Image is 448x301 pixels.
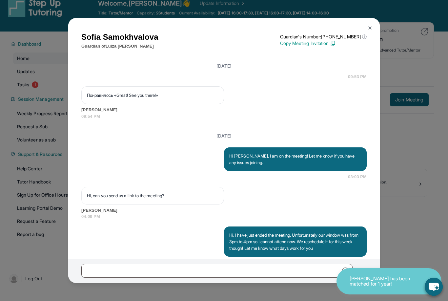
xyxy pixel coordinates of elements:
[81,43,158,50] p: Guardian of Luiza [PERSON_NAME]
[81,107,367,113] span: [PERSON_NAME]
[350,276,415,287] p: [PERSON_NAME] has been matched for 1 year!
[348,74,367,80] span: 09:53 PM
[81,113,367,120] span: 09:54 PM
[87,92,218,98] p: Понравилось «Great! See you there!»
[348,174,367,180] span: 03:03 PM
[359,267,367,275] img: Send icon
[81,133,367,139] h3: [DATE]
[229,153,361,166] p: Hi [PERSON_NAME], I am on the meeting! Let me know if you have any issues joining.
[362,33,367,40] span: ⓘ
[280,33,367,40] p: Guardian's Number: [PHONE_NUMBER]
[81,63,367,69] h3: [DATE]
[425,278,443,296] button: chat-button
[81,213,367,220] span: 04:09 PM
[81,31,158,43] h1: Sofia Samokhvalova
[87,192,218,199] p: Hi, can you send us a link to the meeting?
[330,40,336,46] img: Copy Icon
[229,232,361,251] p: Hi, I have just ended the meeting. Unfortunately our window was from 3pm to 4pm so I cannot atten...
[81,207,367,214] span: [PERSON_NAME]
[280,40,367,47] p: Copy Meeting Invitation
[342,268,349,274] img: Emoji
[367,25,373,31] img: Close Icon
